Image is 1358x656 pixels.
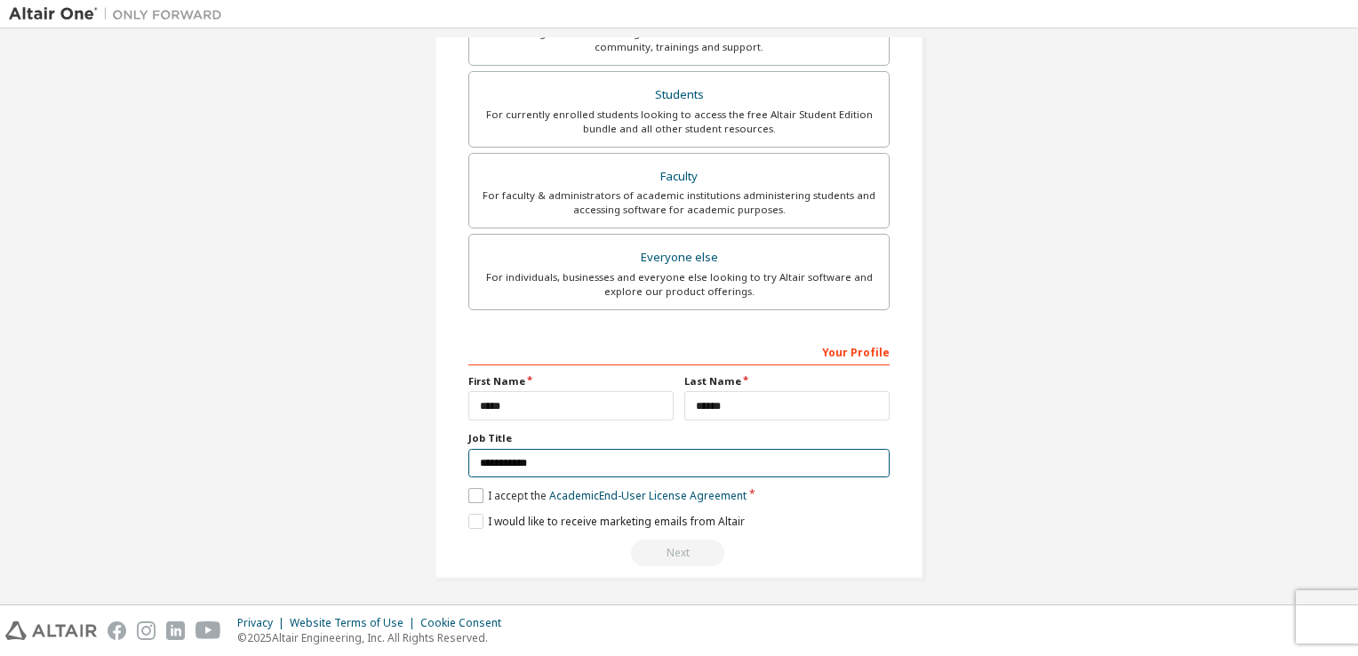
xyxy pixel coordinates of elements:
[468,337,890,365] div: Your Profile
[137,621,156,640] img: instagram.svg
[468,431,890,445] label: Job Title
[480,188,878,217] div: For faculty & administrators of academic institutions administering students and accessing softwa...
[237,616,290,630] div: Privacy
[480,270,878,299] div: For individuals, businesses and everyone else looking to try Altair software and explore our prod...
[468,488,747,503] label: I accept the
[480,245,878,270] div: Everyone else
[480,26,878,54] div: For existing customers looking to access software downloads, HPC resources, community, trainings ...
[108,621,126,640] img: facebook.svg
[468,514,745,529] label: I would like to receive marketing emails from Altair
[468,374,674,388] label: First Name
[684,374,890,388] label: Last Name
[5,621,97,640] img: altair_logo.svg
[480,108,878,136] div: For currently enrolled students looking to access the free Altair Student Edition bundle and all ...
[9,5,231,23] img: Altair One
[290,616,420,630] div: Website Terms of Use
[468,540,890,566] div: Read and acccept EULA to continue
[166,621,185,640] img: linkedin.svg
[480,83,878,108] div: Students
[196,621,221,640] img: youtube.svg
[420,616,512,630] div: Cookie Consent
[480,164,878,189] div: Faculty
[237,630,512,645] p: © 2025 Altair Engineering, Inc. All Rights Reserved.
[549,488,747,503] a: Academic End-User License Agreement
